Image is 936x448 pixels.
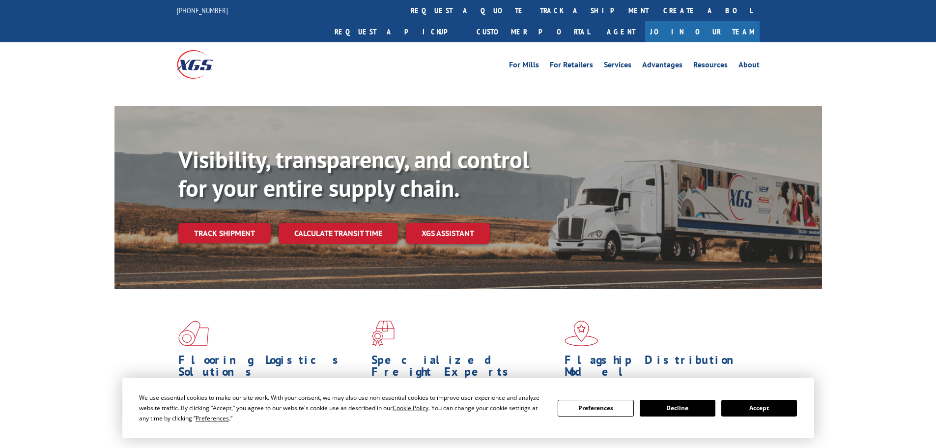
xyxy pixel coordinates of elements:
[693,61,728,72] a: Resources
[178,321,209,346] img: xgs-icon-total-supply-chain-intelligence-red
[371,321,395,346] img: xgs-icon-focused-on-flooring-red
[122,378,814,438] div: Cookie Consent Prompt
[178,354,364,383] h1: Flooring Logistics Solutions
[196,414,229,422] span: Preferences
[371,354,557,383] h1: Specialized Freight Experts
[738,61,760,72] a: About
[178,223,271,243] a: Track shipment
[565,354,750,383] h1: Flagship Distribution Model
[565,321,598,346] img: xgs-icon-flagship-distribution-model-red
[509,61,539,72] a: For Mills
[327,21,469,42] a: Request a pickup
[597,21,645,42] a: Agent
[642,61,682,72] a: Advantages
[550,61,593,72] a: For Retailers
[604,61,631,72] a: Services
[558,400,633,417] button: Preferences
[279,223,398,244] a: Calculate transit time
[178,144,529,203] b: Visibility, transparency, and control for your entire supply chain.
[645,21,760,42] a: Join Our Team
[177,5,228,15] a: [PHONE_NUMBER]
[406,223,490,244] a: XGS ASSISTANT
[721,400,797,417] button: Accept
[393,404,428,412] span: Cookie Policy
[640,400,715,417] button: Decline
[139,392,546,423] div: We use essential cookies to make our site work. With your consent, we may also use non-essential ...
[469,21,597,42] a: Customer Portal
